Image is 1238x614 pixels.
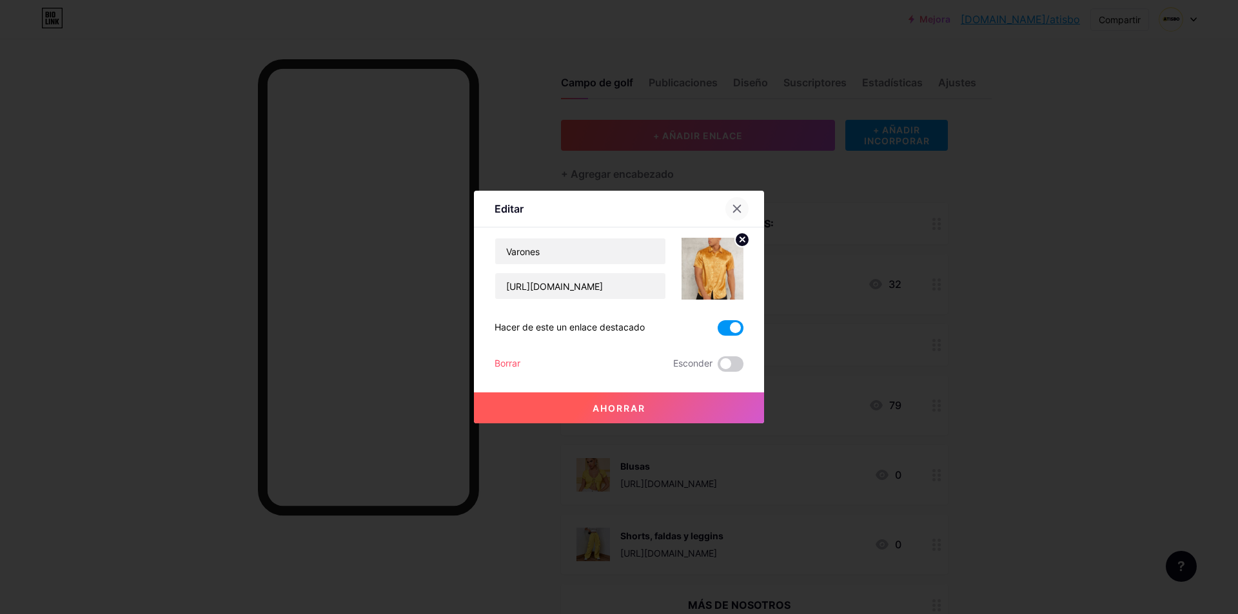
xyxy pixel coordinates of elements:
font: Ahorrar [593,403,645,414]
input: Título [495,238,665,264]
button: Ahorrar [474,392,764,423]
font: Hacer de este un enlace destacado [495,321,645,332]
font: Borrar [495,358,520,369]
input: URL [495,273,665,299]
img: miniatura del enlace [682,238,743,300]
font: Esconder [673,358,712,369]
font: Editar [495,202,524,215]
